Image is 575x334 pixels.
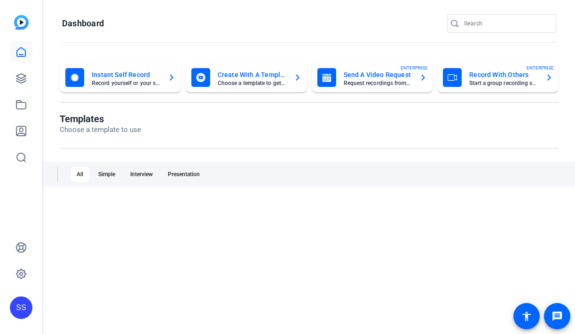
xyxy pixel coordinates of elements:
mat-card-subtitle: Request recordings from anyone, anywhere [344,80,412,86]
div: Presentation [162,167,205,182]
img: blue-gradient.svg [14,15,29,30]
span: ENTERPRISE [401,64,428,71]
mat-icon: message [551,311,563,322]
div: Simple [93,167,121,182]
button: Send A Video RequestRequest recordings from anyone, anywhereENTERPRISE [312,62,433,93]
p: Choose a template to use [60,124,141,135]
div: SS [10,296,32,319]
mat-card-title: Send A Video Request [344,69,412,80]
mat-card-title: Record With Others [469,69,538,80]
button: Record With OthersStart a group recording sessionENTERPRISE [437,62,559,93]
button: Create With A TemplateChoose a template to get started [186,62,307,93]
div: Interview [125,167,158,182]
h1: Dashboard [62,18,104,29]
h1: Templates [60,113,141,124]
span: ENTERPRISE [527,64,554,71]
input: Search [464,18,549,29]
mat-card-title: Create With A Template [218,69,286,80]
mat-card-subtitle: Start a group recording session [469,80,538,86]
button: Instant Self RecordRecord yourself or your screen [60,62,181,93]
mat-icon: accessibility [521,311,532,322]
mat-card-subtitle: Choose a template to get started [218,80,286,86]
div: All [71,167,89,182]
mat-card-title: Instant Self Record [92,69,160,80]
mat-card-subtitle: Record yourself or your screen [92,80,160,86]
